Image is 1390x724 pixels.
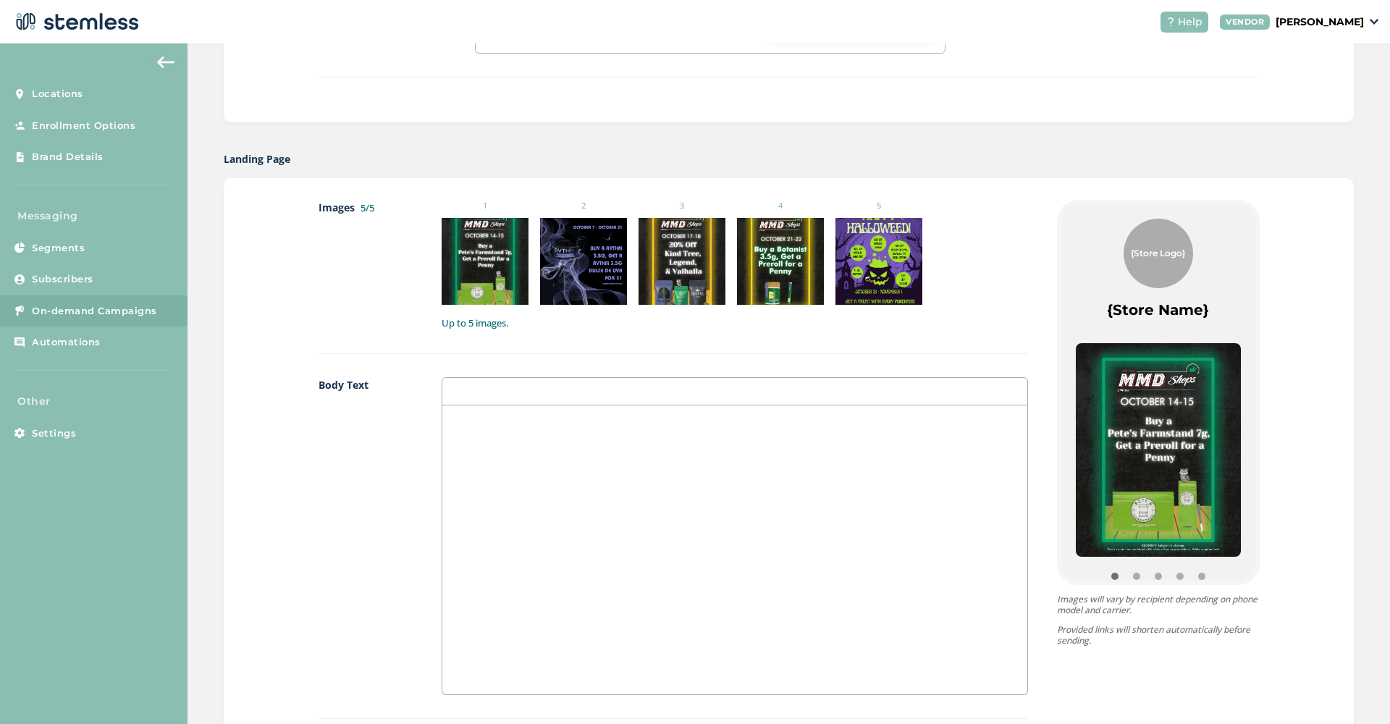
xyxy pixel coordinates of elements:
small: 2 [540,200,627,212]
img: fuUfpn3j0kgTAF5N+riT4zB2z+YJTwpEEAD5fTfCZO4YkIAkAagJqApKAJAC+pnVZbumF93RMUb7SKyQBAIAkAACQBAAAkgAA... [835,218,922,305]
img: fLSCPGVwxq3wr+Ayht3APnH0r9AAAAAElFTkSuQmCC [442,218,528,305]
button: Item 1 [1126,565,1147,587]
iframe: Chat Widget [1318,654,1390,724]
p: Images will vary by recipient depending on phone model and carrier. [1057,594,1260,615]
button: Item 4 [1191,565,1213,587]
label: Images [319,200,413,330]
div: VENDOR [1220,14,1270,30]
small: 3 [639,200,725,212]
label: Body Text [319,377,413,695]
small: 1 [442,200,528,212]
p: Provided links will shorten automatically before sending. [1057,624,1260,646]
img: gDMAHnjRMhTuAAAAABJRU5ErkJggg== [639,218,725,305]
button: Item 2 [1147,565,1169,587]
img: icon_down-arrow-small-66adaf34.svg [1370,19,1378,25]
label: {Store Name} [1107,300,1209,320]
small: 5 [835,200,922,212]
span: Automations [32,335,101,350]
span: Brand Details [32,150,104,164]
img: logo-dark-0685b13c.svg [12,7,139,36]
span: {Store Logo} [1131,247,1185,260]
img: icon-help-white-03924b79.svg [1166,17,1175,26]
label: 5/5 [361,201,374,214]
label: Up to 5 images. [442,316,1028,331]
span: On-demand Campaigns [32,304,157,319]
span: Enrollment Options [32,119,135,133]
button: Item 3 [1169,565,1191,587]
label: Landing Page [224,151,290,167]
p: [PERSON_NAME] [1276,14,1364,30]
span: Locations [32,87,83,101]
img: icon-arrow-back-accent-c549486e.svg [157,56,174,68]
img: wD+54Bg8uCZ6YAAAAASUVORK5CYII= [540,218,627,305]
img: fLSCPGVwxq3wr+Ayht3APnH0r9AAAAAElFTkSuQmCC [1076,343,1241,557]
small: 4 [737,200,824,212]
span: Settings [32,426,76,441]
span: Segments [32,241,85,256]
img: 1D9HzJkO129OmAAAAAElFTkSuQmCC [737,218,824,305]
span: Subscribers [32,272,93,287]
span: Help [1178,14,1202,30]
button: Item 0 [1104,565,1126,587]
